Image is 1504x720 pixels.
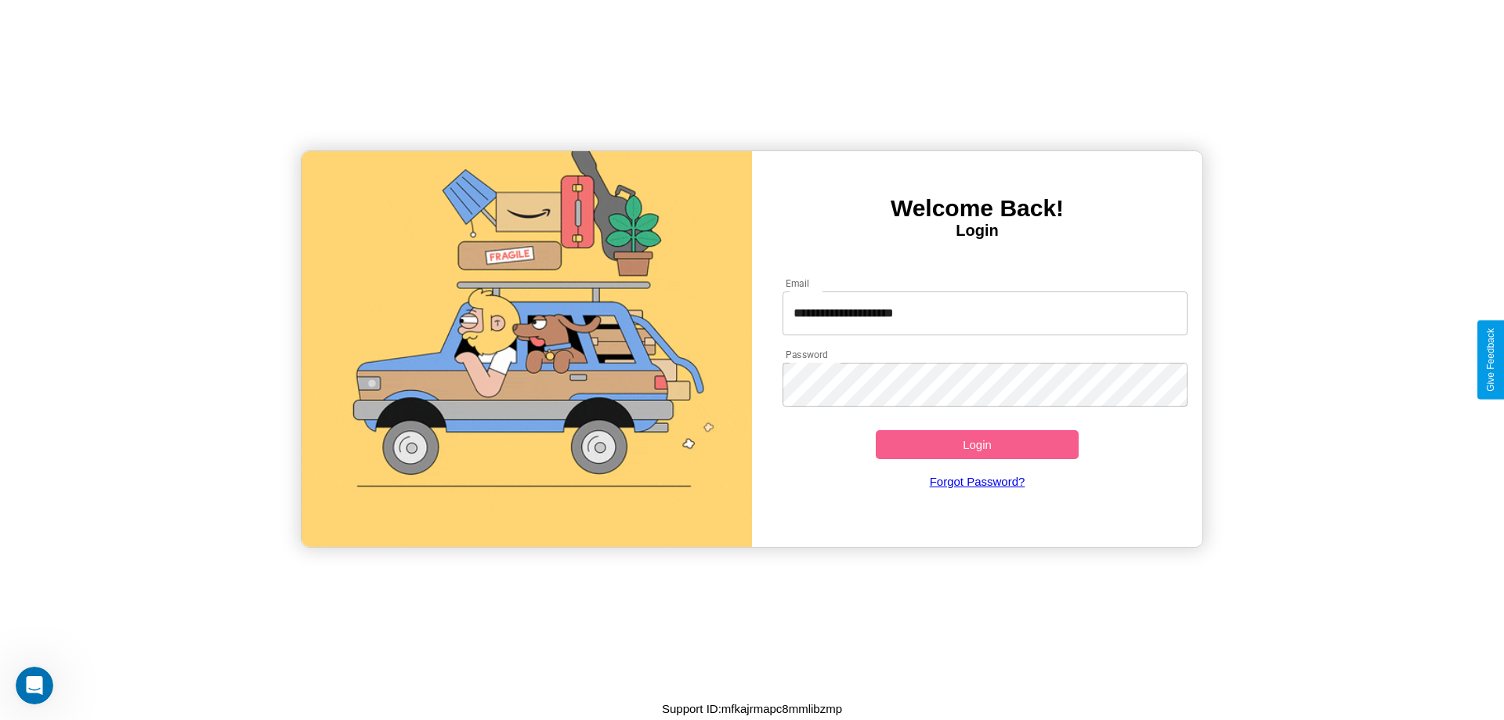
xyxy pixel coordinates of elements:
[752,222,1202,240] h4: Login
[1485,328,1496,392] div: Give Feedback
[876,430,1079,459] button: Login
[786,277,810,290] label: Email
[302,151,752,547] img: gif
[775,459,1180,504] a: Forgot Password?
[662,698,842,719] p: Support ID: mfkajrmapc8mmlibzmp
[786,348,827,361] label: Password
[16,667,53,704] iframe: Intercom live chat
[752,195,1202,222] h3: Welcome Back!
